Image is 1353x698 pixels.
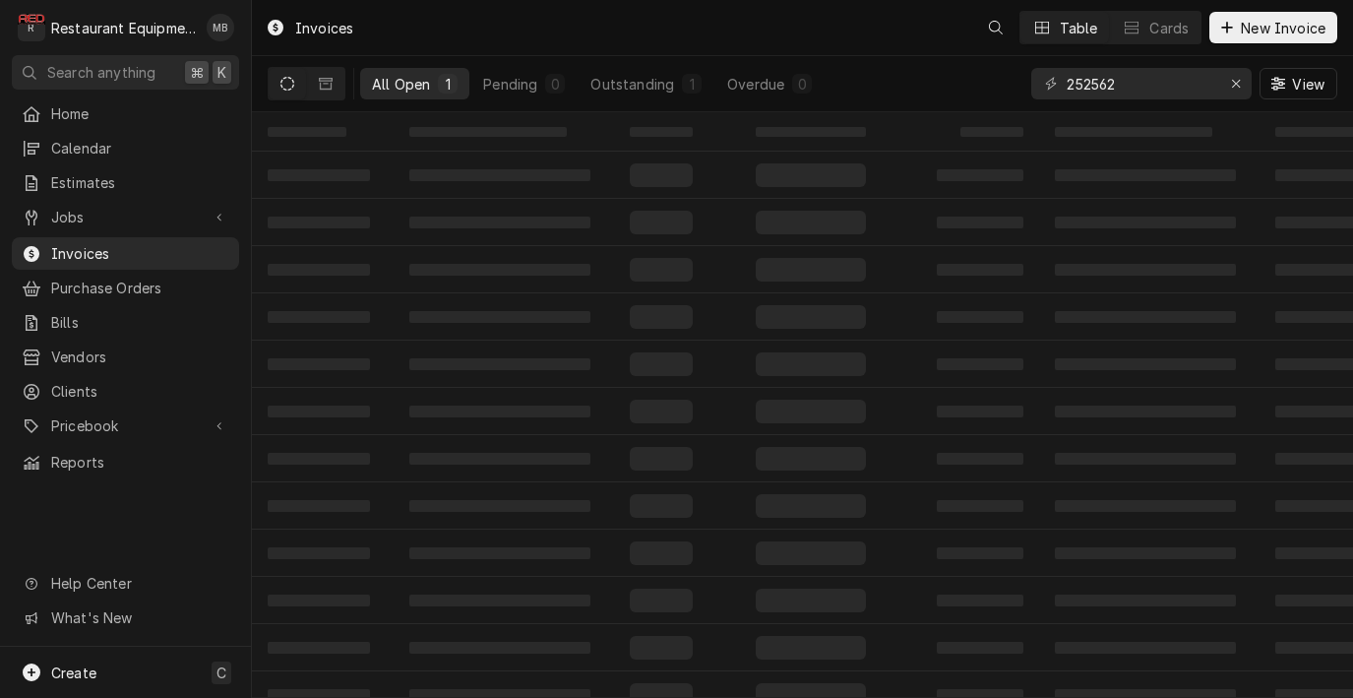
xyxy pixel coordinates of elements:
[12,272,239,304] a: Purchase Orders
[409,358,590,370] span: ‌
[937,169,1023,181] span: ‌
[409,169,590,181] span: ‌
[630,163,693,187] span: ‌
[51,381,229,402] span: Clients
[51,607,227,628] span: What's New
[1055,595,1236,606] span: ‌
[756,163,866,187] span: ‌
[1288,74,1328,95] span: View
[756,305,866,329] span: ‌
[937,642,1023,654] span: ‌
[216,663,226,683] span: C
[756,258,866,282] span: ‌
[630,541,693,565] span: ‌
[756,589,866,612] span: ‌
[1067,68,1214,99] input: Keyword search
[937,595,1023,606] span: ‌
[630,636,693,660] span: ‌
[686,74,698,95] div: 1
[1055,264,1236,276] span: ‌
[409,217,590,228] span: ‌
[796,74,808,95] div: 0
[190,62,204,83] span: ⌘
[590,74,674,95] div: Outstanding
[937,311,1023,323] span: ‌
[1055,453,1236,465] span: ‌
[268,595,370,606] span: ‌
[756,211,866,234] span: ‌
[756,494,866,518] span: ‌
[937,264,1023,276] span: ‌
[12,410,239,442] a: Go to Pricebook
[12,306,239,339] a: Bills
[937,547,1023,559] span: ‌
[1055,311,1236,323] span: ‌
[756,541,866,565] span: ‌
[12,446,239,478] a: Reports
[630,447,693,471] span: ‌
[483,74,537,95] div: Pending
[630,258,693,282] span: ‌
[756,636,866,660] span: ‌
[756,447,866,471] span: ‌
[18,14,45,41] div: R
[937,358,1023,370] span: ‌
[630,494,693,518] span: ‌
[268,358,370,370] span: ‌
[630,305,693,329] span: ‌
[1237,18,1329,38] span: New Invoice
[12,97,239,130] a: Home
[51,18,196,38] div: Restaurant Equipment Diagnostics
[409,595,590,606] span: ‌
[937,217,1023,228] span: ‌
[207,14,234,41] div: MB
[980,12,1012,43] button: Open search
[549,74,561,95] div: 0
[372,74,430,95] div: All Open
[1149,18,1189,38] div: Cards
[630,589,693,612] span: ‌
[268,217,370,228] span: ‌
[207,14,234,41] div: Matthew Brunty's Avatar
[268,169,370,181] span: ‌
[409,264,590,276] span: ‌
[937,453,1023,465] span: ‌
[1209,12,1337,43] button: New Invoice
[51,243,229,264] span: Invoices
[268,642,370,654] span: ‌
[409,453,590,465] span: ‌
[12,567,239,600] a: Go to Help Center
[51,452,229,473] span: Reports
[409,311,590,323] span: ‌
[268,264,370,276] span: ‌
[756,400,866,423] span: ‌
[12,55,239,90] button: Search anything⌘K
[268,127,346,137] span: ‌
[268,406,370,417] span: ‌
[442,74,454,95] div: 1
[51,665,96,681] span: Create
[12,341,239,373] a: Vendors
[1055,406,1236,417] span: ‌
[960,127,1023,137] span: ‌
[51,207,200,227] span: Jobs
[12,375,239,408] a: Clients
[409,547,590,559] span: ‌
[1060,18,1098,38] div: Table
[51,573,227,594] span: Help Center
[1220,68,1252,99] button: Erase input
[409,500,590,512] span: ‌
[18,14,45,41] div: Restaurant Equipment Diagnostics's Avatar
[51,278,229,298] span: Purchase Orders
[409,406,590,417] span: ‌
[630,127,693,137] span: ‌
[1055,358,1236,370] span: ‌
[12,201,239,233] a: Go to Jobs
[51,138,229,159] span: Calendar
[1055,547,1236,559] span: ‌
[12,166,239,199] a: Estimates
[268,311,370,323] span: ‌
[1260,68,1337,99] button: View
[630,352,693,376] span: ‌
[727,74,784,95] div: Overdue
